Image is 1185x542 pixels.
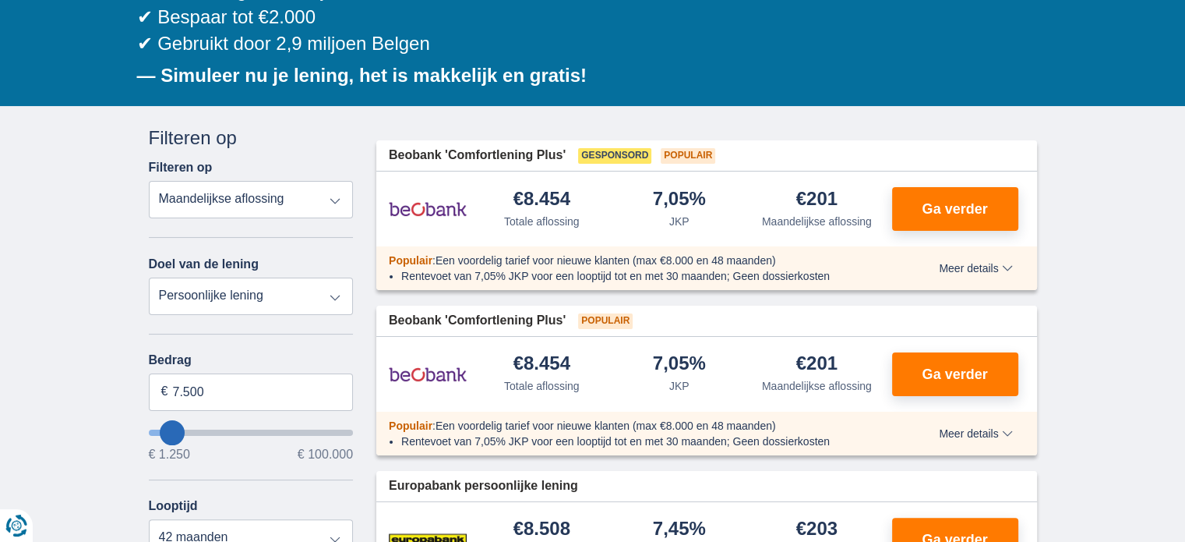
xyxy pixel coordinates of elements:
[389,477,578,495] span: Europabank persoonlijke lening
[939,263,1012,274] span: Meer details
[892,352,1018,396] button: Ga verder
[796,190,838,211] div: €201
[762,214,872,229] div: Maandelijkse aflossing
[149,161,213,175] label: Filteren op
[504,378,580,394] div: Totale aflossing
[401,268,882,284] li: Rentevoet van 7,05% JKP voor een looptijd tot en met 30 maanden; Geen dossierkosten
[513,519,570,540] div: €8.508
[927,427,1024,440] button: Meer details
[389,312,566,330] span: Beobank 'Comfortlening Plus'
[389,420,432,432] span: Populair
[653,519,706,540] div: 7,45%
[892,187,1018,231] button: Ga verder
[436,420,776,432] span: Een voordelig tarief voor nieuwe klanten (max €8.000 en 48 maanden)
[149,430,354,436] input: wantToBorrow
[149,499,198,513] label: Looptijd
[653,354,706,375] div: 7,05%
[389,147,566,165] span: Beobank 'Comfortlening Plus'
[436,254,776,267] span: Een voordelig tarief voor nieuwe klanten (max €8.000 en 48 maanden)
[922,367,987,381] span: Ga verder
[669,214,689,229] div: JKP
[137,65,587,86] b: — Simuleer nu je lening, het is makkelijk en gratis!
[653,190,706,211] div: 7,05%
[927,262,1024,275] button: Meer details
[796,519,838,540] div: €203
[578,314,633,329] span: Populair
[513,354,570,375] div: €8.454
[149,257,259,271] label: Doel van de lening
[669,378,689,394] div: JKP
[939,428,1012,439] span: Meer details
[149,353,354,367] label: Bedrag
[796,354,838,375] div: €201
[922,202,987,216] span: Ga verder
[661,148,715,164] span: Populair
[389,190,467,228] img: product.pl.alt Beobank
[513,190,570,211] div: €8.454
[298,448,353,461] span: € 100.000
[149,125,354,151] div: Filteren op
[504,214,580,229] div: Totale aflossing
[389,355,467,394] img: product.pl.alt Beobank
[161,383,168,401] span: €
[376,253,894,268] div: :
[389,254,432,267] span: Populair
[376,418,894,434] div: :
[762,378,872,394] div: Maandelijkse aflossing
[149,448,190,461] span: € 1.250
[578,148,651,164] span: Gesponsord
[401,434,882,449] li: Rentevoet van 7,05% JKP voor een looptijd tot en met 30 maanden; Geen dossierkosten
